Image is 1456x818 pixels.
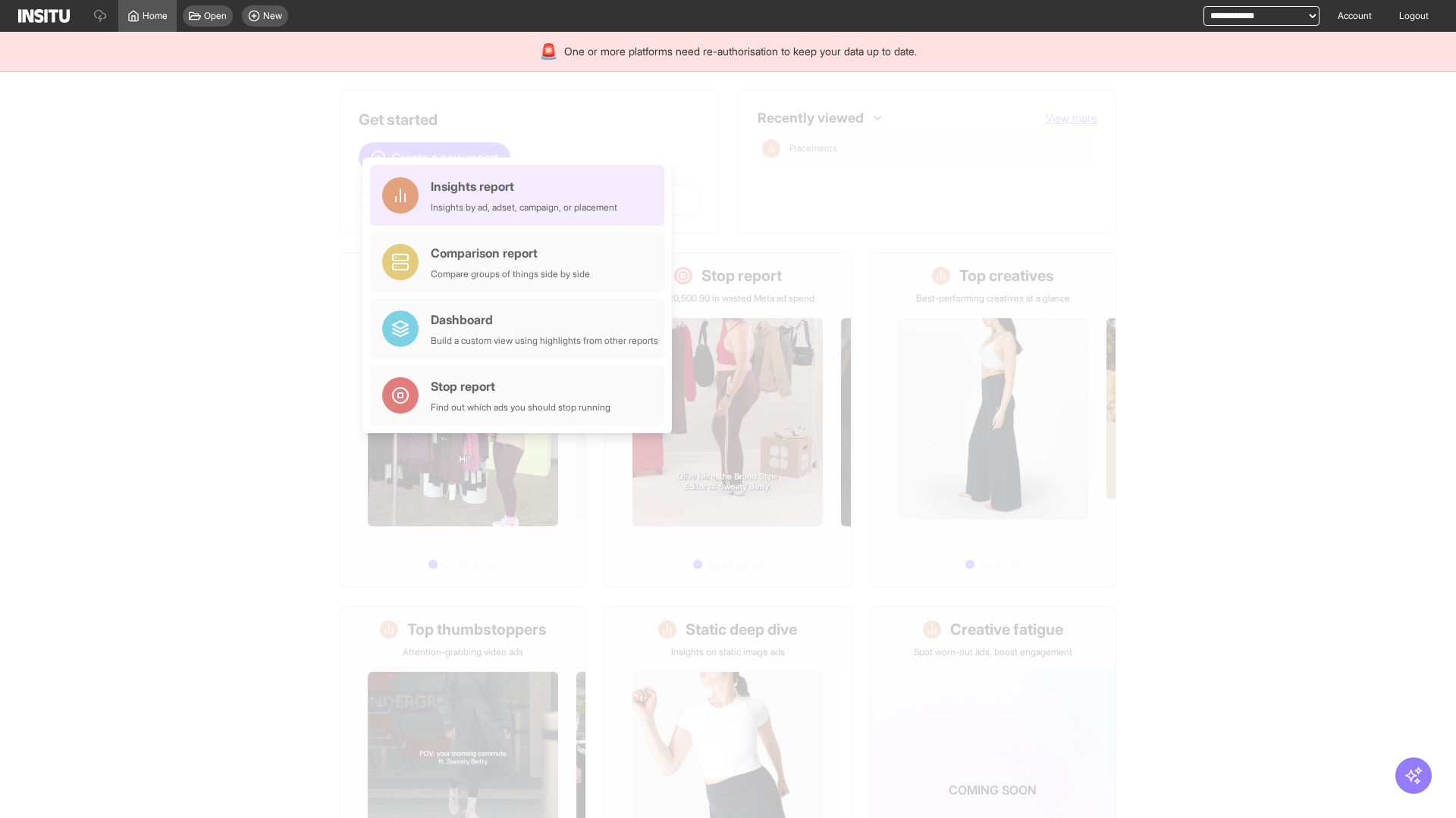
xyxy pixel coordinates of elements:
[431,377,610,395] div: Stop report
[431,177,617,195] div: Insights report
[18,9,70,23] img: Logo
[431,244,590,262] div: Comparison report
[431,268,590,280] div: Compare groups of things side by side
[564,44,917,59] span: One or more platforms need re-authorisation to keep your data up to date.
[431,201,617,214] div: Insights by ad, adset, campaign, or placement
[204,10,227,22] span: Open
[431,335,658,347] div: Build a custom view using highlights from other reports
[143,10,168,22] span: Home
[431,401,610,414] div: Find out which ads you should stop running
[431,311,658,329] div: Dashboard
[539,41,558,62] div: 🚨
[263,10,282,22] span: New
